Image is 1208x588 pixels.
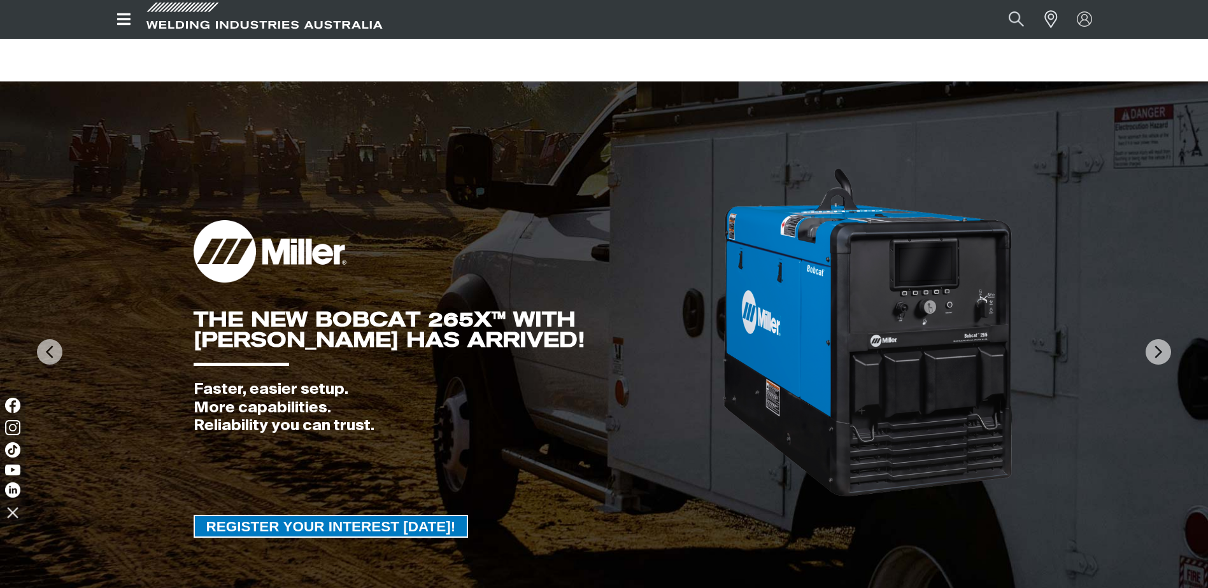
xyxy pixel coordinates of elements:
img: Instagram [5,420,20,435]
img: LinkedIn [5,482,20,498]
div: Faster, easier setup. More capabilities. Reliability you can trust. [194,381,722,435]
input: Product name or item number... [978,5,1037,34]
img: TikTok [5,442,20,458]
img: PrevArrow [37,339,62,365]
div: THE NEW BOBCAT 265X™ WITH [PERSON_NAME] HAS ARRIVED! [194,309,722,350]
img: Facebook [5,398,20,413]
button: Search products [995,5,1038,34]
img: YouTube [5,465,20,475]
img: hide socials [2,501,24,523]
span: REGISTER YOUR INTEREST [DATE]! [195,515,467,538]
img: NextArrow [1146,339,1171,365]
a: REGISTER YOUR INTEREST TODAY! [194,515,469,538]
